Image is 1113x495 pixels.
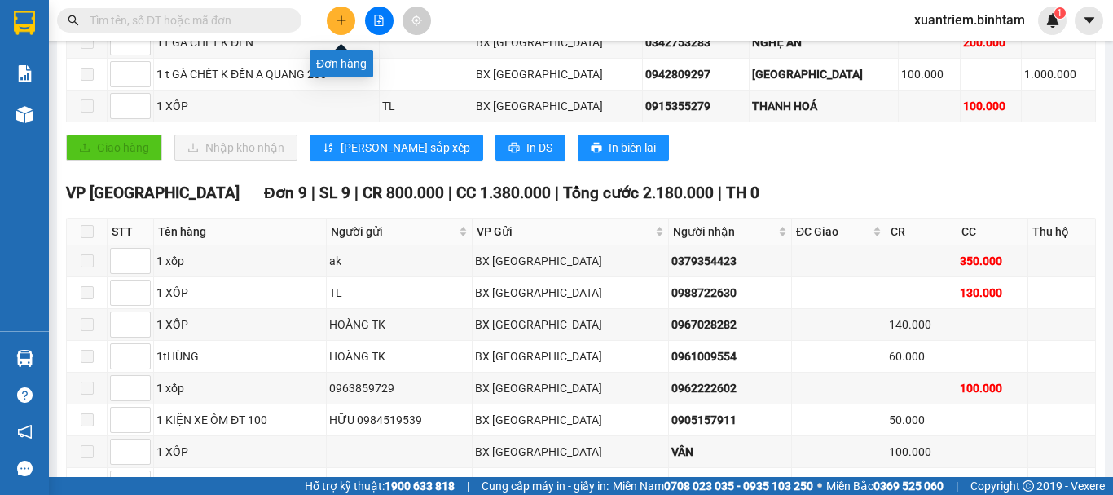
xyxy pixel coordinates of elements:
[354,183,359,202] span: |
[66,135,162,161] button: uploadGiao hàng
[726,183,759,202] span: TH 0
[319,183,350,202] span: SL 9
[156,443,323,461] div: 1 XỐP
[66,183,240,202] span: VP [GEOGRAPHIC_DATA]
[591,142,602,155] span: printer
[645,97,746,115] div: 0915355279
[475,347,666,365] div: BX [GEOGRAPHIC_DATA]
[477,223,652,241] span: VP Gửi
[331,223,455,241] span: Người gửi
[336,15,347,26] span: plus
[17,461,33,476] span: message
[365,7,394,35] button: file-add
[341,139,470,157] span: [PERSON_NAME] sắp xếp
[363,183,444,202] span: CR 800.000
[14,11,35,35] img: logo-vxr
[329,379,469,397] div: 0963859729
[475,411,666,429] div: BX [GEOGRAPHIC_DATA]
[752,65,895,83] div: [GEOGRAPHIC_DATA]
[1045,13,1060,28] img: icon-new-feature
[671,252,789,270] div: 0379354423
[16,106,33,123] img: warehouse-icon
[563,183,714,202] span: Tổng cước 2.180.000
[963,33,1019,51] div: 200.000
[473,245,669,277] td: BX Quảng Ngãi
[17,424,33,440] span: notification
[826,477,944,495] span: Miền Bắc
[264,183,307,202] span: Đơn 9
[963,97,1019,115] div: 100.000
[473,309,669,341] td: BX Quảng Ngãi
[1023,480,1034,492] span: copyright
[671,411,789,429] div: 0905157911
[671,284,789,302] div: 0988722630
[475,475,666,493] div: BX [GEOGRAPHIC_DATA]
[473,59,644,91] td: BX Quảng Ngãi
[886,219,957,245] th: CR
[476,33,640,51] div: BX [GEOGRAPHIC_DATA]
[473,91,644,122] td: BX Quảng Ngãi
[476,65,640,83] div: BX [GEOGRAPHIC_DATA]
[960,284,1025,302] div: 130.000
[174,135,297,161] button: downloadNhập kho nhận
[473,277,669,309] td: BX Quảng Ngãi
[671,379,789,397] div: 0962222602
[154,219,327,245] th: Tên hàng
[156,65,376,83] div: 1 t GÀ CHẾT K ĐỀN A QUANG 200
[718,183,722,202] span: |
[467,477,469,495] span: |
[960,475,1025,493] div: 800.000
[1075,7,1103,35] button: caret-down
[329,347,469,365] div: HOÀNG TK
[473,341,669,373] td: BX Quảng Ngãi
[889,443,954,461] div: 100.000
[305,477,455,495] span: Hỗ trợ kỹ thuật:
[403,7,431,35] button: aim
[609,139,656,157] span: In biên lai
[68,15,79,26] span: search
[329,284,469,302] div: TL
[960,379,1025,397] div: 100.000
[382,97,470,115] div: TL
[473,373,669,404] td: BX Quảng Ngãi
[578,135,669,161] button: printerIn biên lai
[495,135,565,161] button: printerIn DS
[456,183,551,202] span: CC 1.380.000
[1028,219,1096,245] th: Thu hộ
[664,480,813,493] strong: 0708 023 035 - 0935 103 250
[473,27,644,59] td: BX Quảng Ngãi
[960,252,1025,270] div: 350.000
[311,183,315,202] span: |
[323,142,334,155] span: sort-ascending
[817,483,822,489] span: ⚪️
[310,135,483,161] button: sort-ascending[PERSON_NAME] sắp xếp
[329,252,469,270] div: ak
[156,475,323,493] div: 8 T CAU
[889,347,954,365] div: 60.000
[448,183,452,202] span: |
[957,219,1028,245] th: CC
[310,50,373,77] div: Đơn hàng
[645,33,746,51] div: 0342753283
[473,436,669,468] td: BX Quảng Ngãi
[329,316,469,334] div: HOÀNG TK
[1054,7,1066,19] sup: 1
[373,15,385,26] span: file-add
[889,316,954,334] div: 140.000
[329,411,469,429] div: HỮU 0984519539
[327,7,355,35] button: plus
[108,219,154,245] th: STT
[796,223,869,241] span: ĐC Giao
[475,316,666,334] div: BX [GEOGRAPHIC_DATA]
[475,284,666,302] div: BX [GEOGRAPHIC_DATA]
[156,33,376,51] div: 1T GÀ CHẾT K ĐỀN
[385,480,455,493] strong: 1900 633 818
[901,10,1038,30] span: xuantriem.binhtam
[90,11,282,29] input: Tìm tên, số ĐT hoặc mã đơn
[156,252,323,270] div: 1 xốp
[16,350,33,367] img: warehouse-icon
[156,379,323,397] div: 1 xốp
[671,443,789,461] div: VÂN
[1082,13,1097,28] span: caret-down
[671,347,789,365] div: 0961009554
